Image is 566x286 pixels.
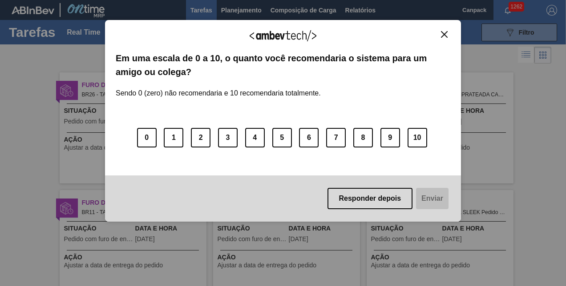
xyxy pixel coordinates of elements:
[245,128,265,147] button: 4
[408,128,427,147] button: 10
[299,128,319,147] button: 6
[441,31,448,38] img: Close
[137,128,157,147] button: 0
[380,128,400,147] button: 9
[353,128,373,147] button: 8
[438,31,450,38] button: Close
[116,79,321,97] label: Sendo 0 (zero) não recomendaria e 10 recomendaria totalmente.
[116,52,450,79] label: Em uma escala de 0 a 10, o quanto você recomendaria o sistema para um amigo ou colega?
[250,30,316,41] img: Logo Ambevtech
[272,128,292,147] button: 5
[326,128,346,147] button: 7
[164,128,183,147] button: 1
[191,128,210,147] button: 2
[327,188,413,209] button: Responder depois
[218,128,238,147] button: 3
